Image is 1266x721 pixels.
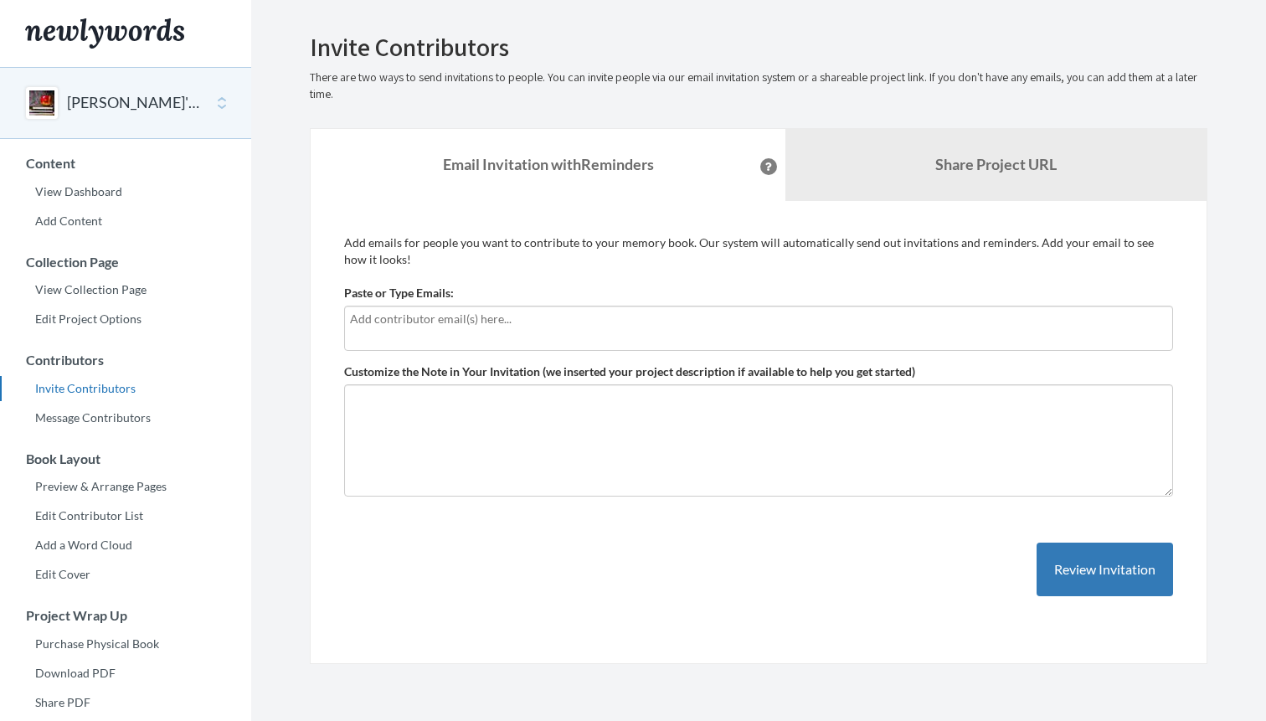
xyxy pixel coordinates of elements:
[935,155,1057,173] b: Share Project URL
[67,92,203,114] button: [PERSON_NAME]'s bday
[1,255,251,270] h3: Collection Page
[1037,543,1173,597] button: Review Invitation
[310,33,1207,61] h2: Invite Contributors
[25,18,184,49] img: Newlywords logo
[1,451,251,466] h3: Book Layout
[350,310,1167,328] input: Add contributor email(s) here...
[344,363,915,380] label: Customize the Note in Your Invitation (we inserted your project description if available to help ...
[1,608,251,623] h3: Project Wrap Up
[443,155,654,173] strong: Email Invitation with Reminders
[310,70,1207,103] p: There are two ways to send invitations to people. You can invite people via our email invitation ...
[1,156,251,171] h3: Content
[344,234,1173,268] p: Add emails for people you want to contribute to your memory book. Our system will automatically s...
[344,285,454,301] label: Paste or Type Emails:
[1,353,251,368] h3: Contributors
